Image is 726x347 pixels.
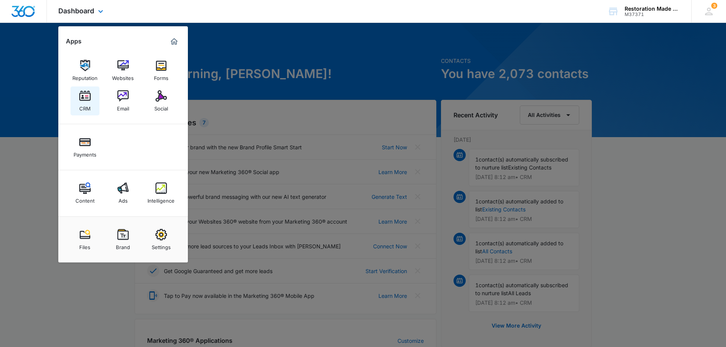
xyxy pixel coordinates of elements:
a: Forms [147,56,176,85]
h2: Apps [66,38,82,45]
div: Files [79,240,90,250]
a: Reputation [71,56,99,85]
a: Payments [71,133,99,162]
div: Forms [154,71,168,81]
span: Dashboard [58,7,94,15]
a: Social [147,86,176,115]
a: Intelligence [147,179,176,208]
div: notifications count [711,3,717,9]
div: Reputation [72,71,98,81]
a: Ads [109,179,138,208]
div: account name [625,6,680,12]
div: Intelligence [147,194,175,204]
a: Content [71,179,99,208]
a: Brand [109,225,138,254]
a: Settings [147,225,176,254]
div: Payments [74,148,96,158]
div: CRM [79,102,91,112]
div: Brand [116,240,130,250]
a: CRM [71,86,99,115]
a: Files [71,225,99,254]
a: Websites [109,56,138,85]
div: Social [154,102,168,112]
div: Email [117,102,129,112]
div: Settings [152,240,171,250]
div: Websites [112,71,134,81]
span: 3 [711,3,717,9]
div: Ads [119,194,128,204]
a: Email [109,86,138,115]
div: Content [75,194,95,204]
div: account id [625,12,680,17]
a: Marketing 360® Dashboard [168,35,180,48]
